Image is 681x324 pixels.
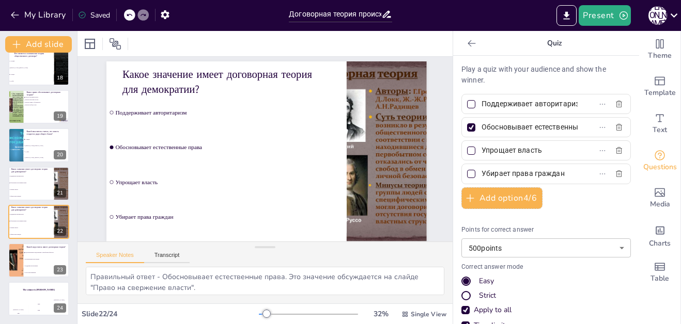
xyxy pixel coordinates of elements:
[10,189,53,190] span: Упрощает власть
[109,38,121,50] span: Position
[639,217,680,254] div: Add charts and graphs
[8,7,70,23] button: My Library
[82,36,98,52] div: Layout
[54,226,66,236] div: 22
[14,52,54,57] p: Кто является основателем теории общественного договора?
[185,14,343,188] span: Упрощает власть
[10,214,53,215] span: Поддерживает авторитаризм
[411,310,446,318] span: Single View
[482,96,578,111] input: Option 1
[10,60,53,61] span: Г. Гроций
[10,74,53,75] span: Г. Грация
[639,105,680,142] div: Add text boxes
[461,225,631,235] p: Points for correct answer
[86,252,144,263] button: Speaker Notes
[8,282,69,316] div: 24
[10,175,53,176] span: Поддерживает авторитаризм
[639,68,680,105] div: Add ready made slides
[78,10,110,20] div: Saved
[479,276,494,286] div: Easy
[26,91,66,96] p: Какое право обосновывает договорная теория?
[54,111,66,121] div: 19
[8,128,69,162] div: 20
[644,87,676,99] span: Template
[26,246,66,249] p: Какой недостаток имеет договорная теория?
[144,252,190,263] button: Transcript
[461,64,631,86] p: Play a quiz with your audience and show the winner.
[8,243,69,277] div: 23
[651,273,669,284] span: Table
[461,276,631,286] div: Easy
[25,139,69,140] span: Г. Грация
[25,102,54,103] span: Право на защиту собственности
[479,290,496,301] div: Strict
[25,145,69,146] span: [PERSON_NAME] [PERSON_NAME]
[639,142,680,180] div: Get real-time input from your audience
[461,263,631,272] p: Correct answer mode
[461,305,631,315] div: Apply to all
[639,254,680,291] div: Add a table
[237,60,395,235] span: Поддерживает авторитаризм
[10,80,53,82] span: Т. Гоббс
[8,288,69,291] h4: The winner is [PERSON_NAME]
[25,157,69,158] span: [PERSON_NAME]. [PERSON_NAME]
[54,150,66,159] div: 20
[11,168,51,173] p: Какое значение имеет договорная теория для демократии?
[482,143,578,158] input: Option 3
[8,90,69,124] div: 19
[10,227,53,228] span: Упрощает власть
[25,252,69,253] span: Идеализированное представление о первобытном обществе
[653,124,667,136] span: Text
[648,50,672,61] span: Theme
[25,96,54,98] span: Право на свержение власти
[639,31,680,68] div: Change the overall theme
[482,120,578,135] input: Option 2
[211,37,369,212] span: Обосновывает естественные права
[579,5,630,26] button: Present
[649,238,671,249] span: Charts
[8,51,69,85] div: 18
[25,259,69,260] span: Игнорирование прав граждан
[461,238,631,257] div: 500 points
[643,161,677,173] span: Questions
[289,7,381,22] input: Insert title
[25,272,69,273] span: Отсутствие правления
[54,265,66,274] div: 23
[10,220,53,221] span: Обосновывает естественные права
[482,166,578,181] input: Option 4
[10,182,53,183] span: Обосновывает естественные права
[54,188,66,198] div: 21
[11,206,51,212] p: Какое значение имеет договорная теория для демократии?
[26,130,66,136] p: Какой мыслитель считал, что власть создается ради общего блага?
[461,187,543,209] button: Add option4/6
[10,234,53,235] span: Убирает права граждан
[474,305,512,315] div: Apply to all
[8,310,28,316] div: 100
[650,199,670,210] span: Media
[25,266,69,267] span: Поддержка авторитаризма
[25,104,54,105] span: Право на свободу слова
[10,67,53,68] span: [PERSON_NAME] [PERSON_NAME]
[8,167,69,201] div: 21
[82,309,259,319] div: Slide 22 / 24
[556,5,577,26] button: Export to PowerPoint
[480,31,629,56] p: Quiz
[29,304,49,316] div: 200
[639,180,680,217] div: Add images, graphics, shapes or video
[8,205,69,239] div: 22
[648,6,667,25] div: [PERSON_NAME]
[5,36,72,53] button: Add slide
[260,78,422,253] p: Какое значение имеет договорная теория для демократии?
[49,301,69,316] div: 300
[10,196,53,197] span: Убирает права граждан
[8,309,28,310] div: [PERSON_NAME]
[461,290,631,301] div: Strict
[25,99,54,100] span: Право на налоговые льготы
[54,303,66,313] div: 24
[648,5,667,26] button: [PERSON_NAME]
[49,299,69,301] div: [PERSON_NAME]
[25,151,69,152] span: Т. Гоббс
[54,73,66,83] div: 18
[368,309,393,319] div: 32 %
[86,267,444,295] textarea: Правильный ответ - Обосновывает естественные права. Это значение обсуждается на слайде "Право на ...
